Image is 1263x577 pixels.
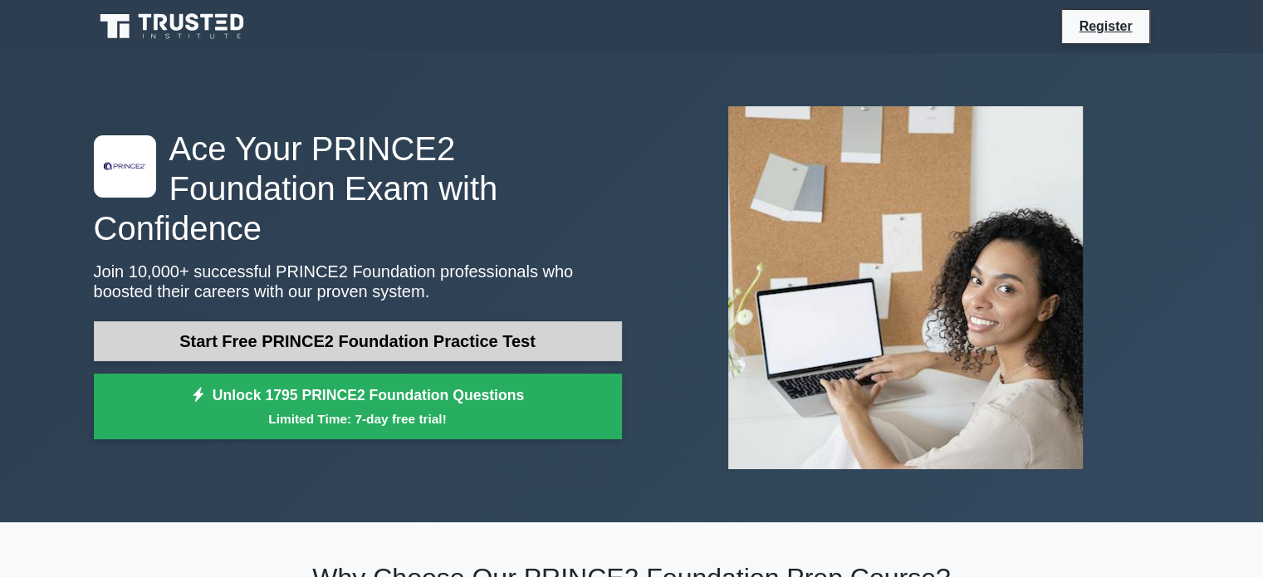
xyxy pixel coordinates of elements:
[94,374,622,440] a: Unlock 1795 PRINCE2 Foundation QuestionsLimited Time: 7-day free trial!
[94,321,622,361] a: Start Free PRINCE2 Foundation Practice Test
[115,409,601,428] small: Limited Time: 7-day free trial!
[94,262,622,301] p: Join 10,000+ successful PRINCE2 Foundation professionals who boosted their careers with our prove...
[1069,16,1142,37] a: Register
[94,129,622,248] h1: Ace Your PRINCE2 Foundation Exam with Confidence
